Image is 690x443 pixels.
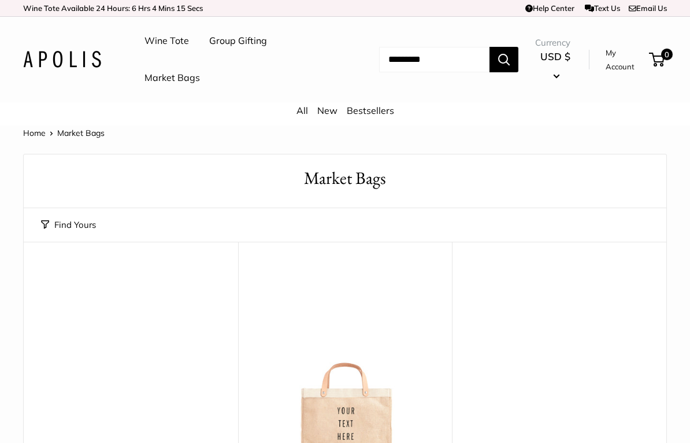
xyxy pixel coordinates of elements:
[23,51,101,68] img: Apolis
[606,46,645,74] a: My Account
[41,166,649,191] h1: Market Bags
[132,3,136,13] span: 6
[317,105,337,116] a: New
[296,105,308,116] a: All
[176,3,186,13] span: 15
[209,32,267,50] a: Group Gifting
[57,128,105,138] span: Market Bags
[585,3,620,13] a: Text Us
[535,35,576,51] span: Currency
[158,3,175,13] span: Mins
[347,105,394,116] a: Bestsellers
[489,47,518,72] button: Search
[187,3,203,13] span: Secs
[23,125,105,141] nav: Breadcrumb
[661,49,673,60] span: 0
[144,32,189,50] a: Wine Tote
[379,47,489,72] input: Search...
[629,3,667,13] a: Email Us
[525,3,574,13] a: Help Center
[144,69,200,87] a: Market Bags
[41,217,96,233] button: Find Yours
[138,3,150,13] span: Hrs
[152,3,157,13] span: 4
[535,47,576,84] button: USD $
[23,128,46,138] a: Home
[540,50,570,62] span: USD $
[650,53,665,67] a: 0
